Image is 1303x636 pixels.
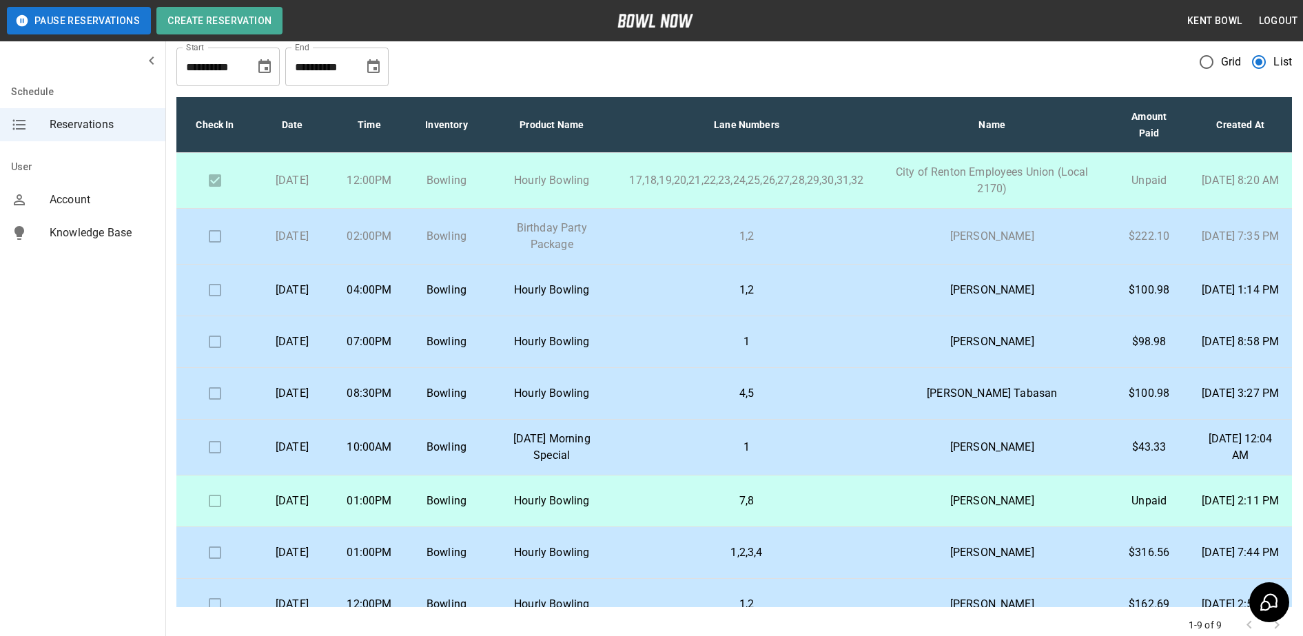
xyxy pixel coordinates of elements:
[342,439,397,455] p: 10:00AM
[1200,228,1281,245] p: [DATE] 7:35 PM
[419,439,474,455] p: Bowling
[342,596,397,613] p: 12:00PM
[1120,172,1178,189] p: Unpaid
[617,14,693,28] img: logo
[419,334,474,350] p: Bowling
[265,334,320,350] p: [DATE]
[1120,385,1178,402] p: $100.98
[419,228,474,245] p: Bowling
[629,282,863,298] p: 1,2
[485,97,618,153] th: Product Name
[1200,431,1281,464] p: [DATE] 12:04 AM
[1120,596,1178,613] p: $162.69
[342,172,397,189] p: 12:00PM
[1200,493,1281,509] p: [DATE] 2:11 PM
[50,192,154,208] span: Account
[886,228,1098,245] p: [PERSON_NAME]
[496,431,607,464] p: [DATE] Morning Special
[254,97,331,153] th: Date
[1221,54,1242,70] span: Grid
[265,385,320,402] p: [DATE]
[342,493,397,509] p: 01:00PM
[176,97,254,153] th: Check In
[265,172,320,189] p: [DATE]
[886,334,1098,350] p: [PERSON_NAME]
[1200,172,1281,189] p: [DATE] 8:20 AM
[1182,8,1248,34] button: Kent Bowl
[265,439,320,455] p: [DATE]
[629,596,863,613] p: 1,2
[419,172,474,189] p: Bowling
[886,282,1098,298] p: [PERSON_NAME]
[1120,493,1178,509] p: Unpaid
[1120,439,1178,455] p: $43.33
[7,7,151,34] button: Pause Reservations
[251,53,278,81] button: Choose date, selected date is Sep 20, 2025
[886,493,1098,509] p: [PERSON_NAME]
[419,493,474,509] p: Bowling
[875,97,1109,153] th: Name
[265,596,320,613] p: [DATE]
[1120,544,1178,561] p: $316.56
[360,53,387,81] button: Choose date, selected date is Oct 20, 2025
[629,544,863,561] p: 1,2,3,4
[419,282,474,298] p: Bowling
[1189,618,1222,632] p: 1-9 of 9
[1189,97,1292,153] th: Created At
[331,97,408,153] th: Time
[496,493,607,509] p: Hourly Bowling
[265,544,320,561] p: [DATE]
[629,334,863,350] p: 1
[629,172,863,189] p: 17,18,19,20,21,22,23,24,25,26,27,28,29,30,31,32
[408,97,485,153] th: Inventory
[342,334,397,350] p: 07:00PM
[1200,282,1281,298] p: [DATE] 1:14 PM
[496,385,607,402] p: Hourly Bowling
[496,334,607,350] p: Hourly Bowling
[886,385,1098,402] p: [PERSON_NAME] Tabasan
[629,228,863,245] p: 1,2
[419,596,474,613] p: Bowling
[629,493,863,509] p: 7,8
[265,493,320,509] p: [DATE]
[1120,282,1178,298] p: $100.98
[629,439,863,455] p: 1
[342,282,397,298] p: 04:00PM
[265,282,320,298] p: [DATE]
[1200,596,1281,613] p: [DATE] 2:52 PM
[1120,334,1178,350] p: $98.98
[496,596,607,613] p: Hourly Bowling
[1200,385,1281,402] p: [DATE] 3:27 PM
[342,544,397,561] p: 01:00PM
[419,544,474,561] p: Bowling
[1200,334,1281,350] p: [DATE] 8:58 PM
[496,220,607,253] p: Birthday Party Package
[496,282,607,298] p: Hourly Bowling
[886,544,1098,561] p: [PERSON_NAME]
[342,228,397,245] p: 02:00PM
[886,596,1098,613] p: [PERSON_NAME]
[496,172,607,189] p: Hourly Bowling
[342,385,397,402] p: 08:30PM
[265,228,320,245] p: [DATE]
[419,385,474,402] p: Bowling
[629,385,863,402] p: 4,5
[1253,8,1303,34] button: Logout
[618,97,874,153] th: Lane Numbers
[1200,544,1281,561] p: [DATE] 7:44 PM
[1109,97,1189,153] th: Amount Paid
[496,544,607,561] p: Hourly Bowling
[50,225,154,241] span: Knowledge Base
[886,439,1098,455] p: [PERSON_NAME]
[50,116,154,133] span: Reservations
[1273,54,1292,70] span: List
[886,164,1098,197] p: City of Renton Employees Union (Local 2170)
[1120,228,1178,245] p: $222.10
[156,7,283,34] button: Create Reservation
